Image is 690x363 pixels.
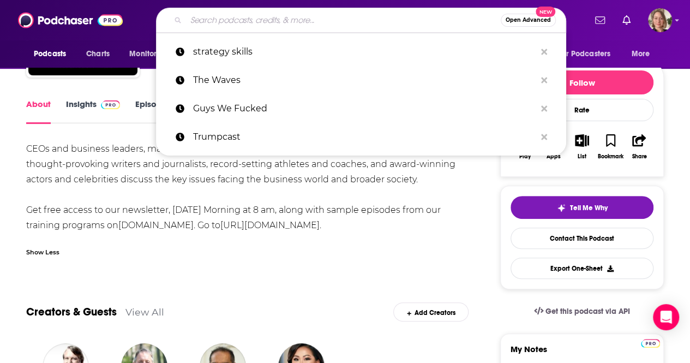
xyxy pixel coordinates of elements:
[653,304,679,330] div: Open Intercom Messenger
[193,94,536,123] p: Guys We Fucked
[125,306,164,318] a: View All
[34,46,66,62] span: Podcasts
[129,46,168,62] span: Monitoring
[156,8,566,33] div: Search podcasts, credits, & more...
[156,66,566,94] a: The Waves
[557,204,566,212] img: tell me why sparkle
[501,14,556,27] button: Open AdvancedNew
[26,99,51,124] a: About
[193,123,536,151] p: Trumpcast
[26,44,80,64] button: open menu
[632,153,646,160] div: Share
[625,127,653,166] button: Share
[511,99,653,121] div: Rate
[506,17,551,23] span: Open Advanced
[536,7,555,17] span: New
[220,220,320,230] a: [URL][DOMAIN_NAME]
[558,46,610,62] span: For Podcasters
[26,305,117,319] a: Creators & Guests
[525,298,639,325] a: Get this podcast via API
[618,11,635,29] a: Show notifications dropdown
[648,8,672,32] button: Show profile menu
[511,196,653,219] button: tell me why sparkleTell Me Why
[193,38,536,66] p: strategy skills
[101,100,120,109] img: Podchaser Pro
[596,127,625,166] button: Bookmark
[26,141,469,233] div: CEOs and business leaders, management consulting senior partners, ground-breaking professors, tho...
[570,204,608,212] span: Tell Me Why
[551,44,626,64] button: open menu
[156,123,566,151] a: Trumpcast
[624,44,664,64] button: open menu
[578,153,586,160] div: List
[66,99,120,124] a: InsightsPodchaser Pro
[568,127,596,166] button: List
[118,220,194,230] a: [DOMAIN_NAME]
[135,99,190,124] a: Episodes585
[511,228,653,249] a: Contact This Podcast
[632,46,650,62] span: More
[545,307,630,316] span: Get this podcast via API
[193,66,536,94] p: The Waves
[511,70,653,94] button: Follow
[79,44,116,64] a: Charts
[511,258,653,279] button: Export One-Sheet
[648,8,672,32] span: Logged in as AriFortierPr
[511,344,653,363] label: My Notes
[641,337,660,348] a: Pro website
[547,153,561,160] div: Apps
[591,11,609,29] a: Show notifications dropdown
[186,11,501,29] input: Search podcasts, credits, & more...
[86,46,110,62] span: Charts
[641,339,660,348] img: Podchaser Pro
[519,153,531,160] div: Play
[393,302,468,322] div: Add Creators
[648,8,672,32] img: User Profile
[598,153,623,160] div: Bookmark
[156,38,566,66] a: strategy skills
[122,44,182,64] button: open menu
[18,10,123,31] img: Podchaser - Follow, Share and Rate Podcasts
[156,94,566,123] a: Guys We Fucked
